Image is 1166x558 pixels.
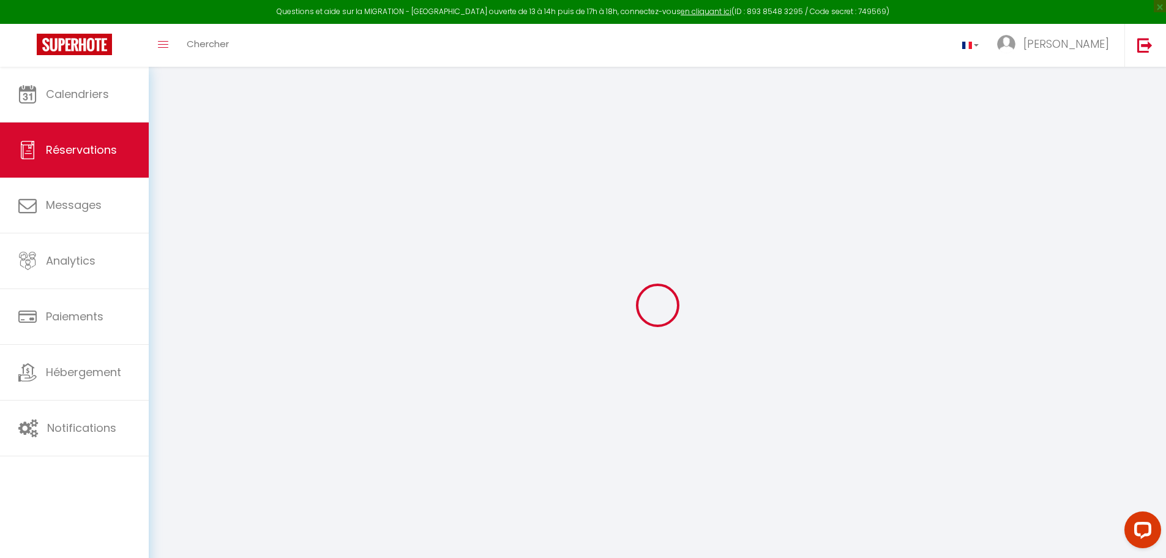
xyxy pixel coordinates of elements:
span: Paiements [46,309,103,324]
img: Super Booking [37,34,112,55]
a: en cliquant ici [681,6,731,17]
span: Hébergement [46,364,121,380]
a: ... [PERSON_NAME] [988,24,1124,67]
iframe: LiveChat chat widget [1115,507,1166,558]
img: logout [1137,37,1153,53]
span: [PERSON_NAME] [1023,36,1109,51]
span: Notifications [47,420,116,435]
a: Chercher [178,24,238,67]
span: Réservations [46,142,117,157]
img: ... [997,35,1015,53]
span: Analytics [46,253,95,268]
span: Chercher [187,37,229,50]
span: Messages [46,197,102,213]
span: Calendriers [46,86,109,102]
